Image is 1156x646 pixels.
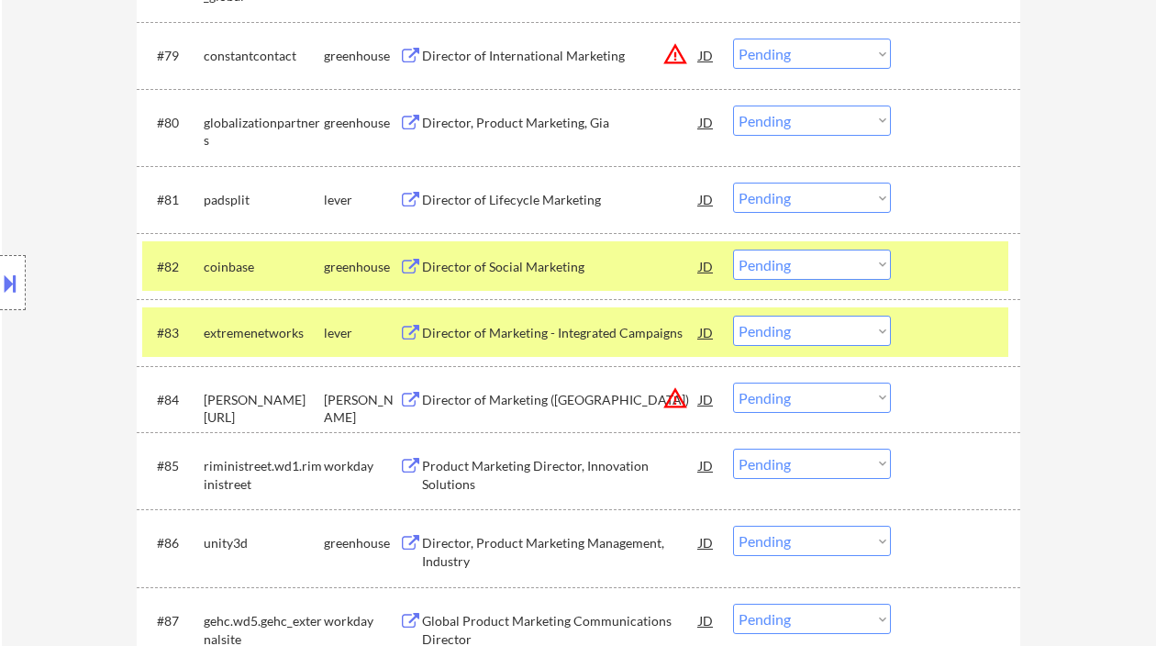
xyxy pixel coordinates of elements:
[324,258,399,276] div: greenhouse
[697,106,716,139] div: JD
[324,47,399,65] div: greenhouse
[204,457,324,493] div: riministreet.wd1.riministreet
[422,191,699,209] div: Director of Lifecycle Marketing
[324,114,399,132] div: greenhouse
[662,385,688,411] button: warning_amber
[157,457,189,475] div: #85
[204,47,324,65] div: constantcontact
[324,391,399,427] div: [PERSON_NAME]
[697,39,716,72] div: JD
[697,183,716,216] div: JD
[204,534,324,552] div: unity3d
[324,612,399,630] div: workday
[697,526,716,559] div: JD
[422,324,699,342] div: Director of Marketing - Integrated Campaigns
[324,191,399,209] div: lever
[697,316,716,349] div: JD
[422,457,699,493] div: Product Marketing Director, Innovation Solutions
[422,534,699,570] div: Director, Product Marketing Management, Industry
[157,534,189,552] div: #86
[422,47,699,65] div: Director of International Marketing
[324,324,399,342] div: lever
[662,41,688,67] button: warning_amber
[324,534,399,552] div: greenhouse
[422,114,699,132] div: Director, Product Marketing, Gia
[697,383,716,416] div: JD
[422,391,699,409] div: Director of Marketing ([GEOGRAPHIC_DATA])
[324,457,399,475] div: workday
[697,604,716,637] div: JD
[157,612,189,630] div: #87
[697,449,716,482] div: JD
[422,258,699,276] div: Director of Social Marketing
[697,250,716,283] div: JD
[157,47,189,65] div: #79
